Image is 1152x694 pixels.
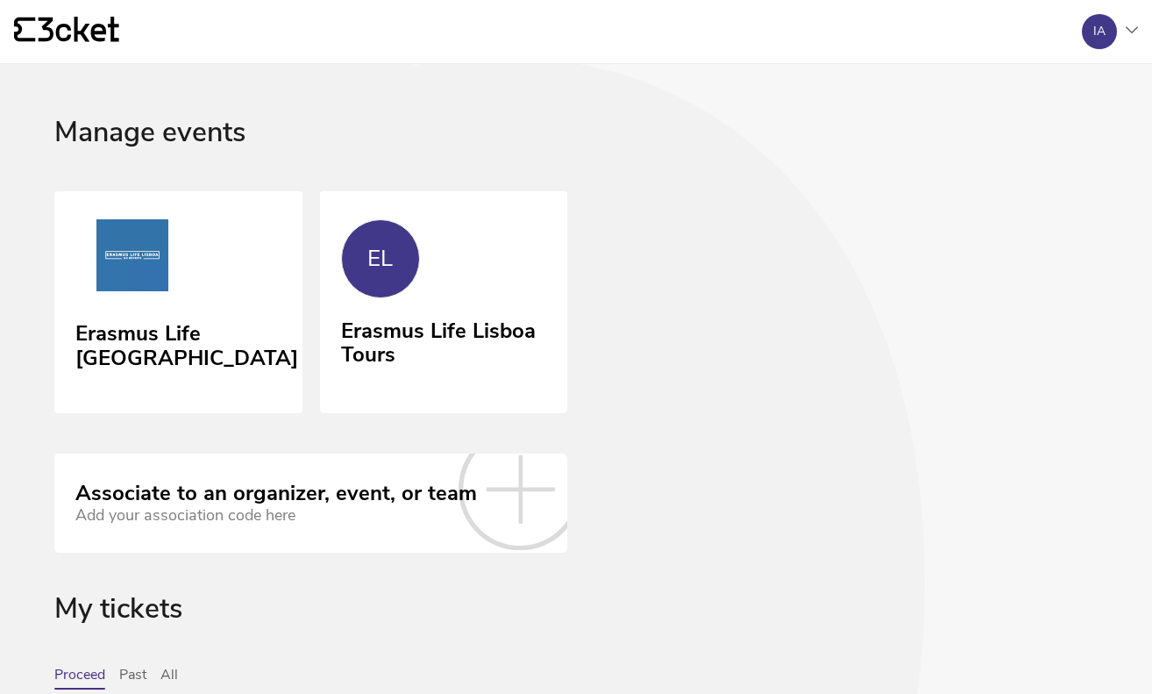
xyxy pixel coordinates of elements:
[54,593,1098,668] div: My tickets
[54,667,105,690] button: Proceed
[341,312,547,368] div: Erasmus Life Lisboa Tours
[75,315,298,370] div: Erasmus Life [GEOGRAPHIC_DATA]
[54,191,302,414] a: Erasmus Life Lisboa Erasmus Life [GEOGRAPHIC_DATA]
[1093,25,1106,39] div: IA
[367,246,393,272] div: EL
[54,117,1098,191] div: Manage events
[14,18,35,42] g: {' '}
[160,667,178,690] button: All
[75,482,477,506] div: Associate to an organizer, event, or team
[75,219,189,298] img: Erasmus Life Lisboa
[54,454,567,552] a: Associate to an organizer, event, or team Add your association code here
[119,667,146,690] button: Past
[320,191,568,411] a: EL Erasmus Life Lisboa Tours
[75,506,477,525] div: Add your association code here
[14,17,119,47] a: {' '}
